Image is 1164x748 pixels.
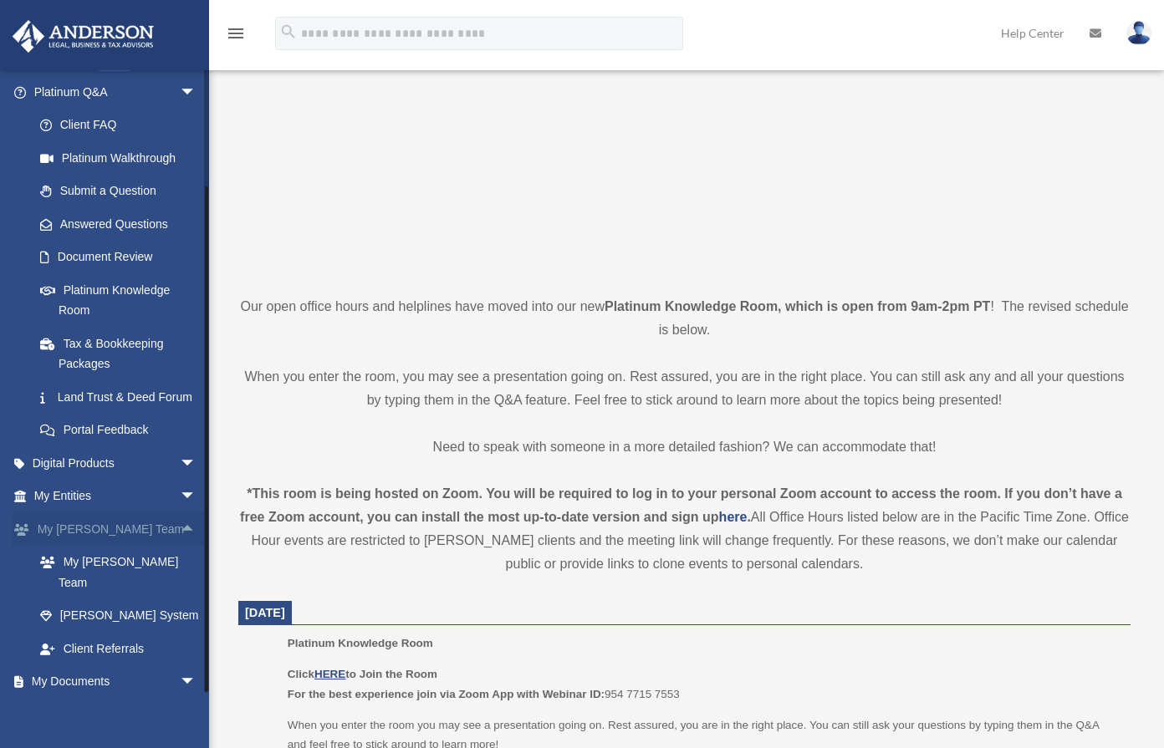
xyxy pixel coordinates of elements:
[23,207,222,241] a: Answered Questions
[23,380,222,414] a: Land Trust & Deed Forum
[180,512,213,547] span: arrow_drop_up
[23,175,222,208] a: Submit a Question
[288,668,437,680] b: Click to Join the Room
[238,295,1131,342] p: Our open office hours and helplines have moved into our new ! The revised schedule is below.
[240,486,1122,524] strong: *This room is being hosted on Zoom. You will be required to log in to your personal Zoom account ...
[180,665,213,700] span: arrow_drop_down
[8,20,159,53] img: Anderson Advisors Platinum Portal
[245,606,285,619] span: [DATE]
[314,668,345,680] a: HERE
[279,23,298,41] i: search
[23,546,222,599] a: My [PERSON_NAME] Team
[605,299,990,313] strong: Platinum Knowledge Room, which is open from 9am-2pm PT
[23,632,222,665] a: Client Referrals
[23,109,222,142] a: Client FAQ
[23,414,222,447] a: Portal Feedback
[180,75,213,109] span: arrow_drop_down
[238,482,1131,576] div: All Office Hours listed below are in the Pacific Time Zone. Office Hour events are restricted to ...
[226,29,246,43] a: menu
[719,510,748,524] a: here
[23,241,222,274] a: Document Review
[23,141,222,175] a: Platinum Walkthrough
[12,512,222,546] a: My [PERSON_NAME] Teamarrow_drop_up
[12,446,222,480] a: Digital Productsarrow_drop_down
[288,664,1119,704] p: 954 7715 7553
[180,446,213,481] span: arrow_drop_down
[23,327,222,380] a: Tax & Bookkeeping Packages
[1126,21,1151,45] img: User Pic
[12,75,222,109] a: Platinum Q&Aarrow_drop_down
[12,665,222,699] a: My Documentsarrow_drop_down
[238,365,1131,412] p: When you enter the room, you may see a presentation going on. Rest assured, you are in the right ...
[23,599,222,633] a: [PERSON_NAME] System
[747,510,750,524] strong: .
[180,480,213,514] span: arrow_drop_down
[288,688,605,700] b: For the best experience join via Zoom App with Webinar ID:
[12,480,222,513] a: My Entitiesarrow_drop_down
[226,23,246,43] i: menu
[238,435,1131,459] p: Need to speak with someone in a more detailed fashion? We can accommodate that!
[23,273,213,327] a: Platinum Knowledge Room
[288,637,433,649] span: Platinum Knowledge Room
